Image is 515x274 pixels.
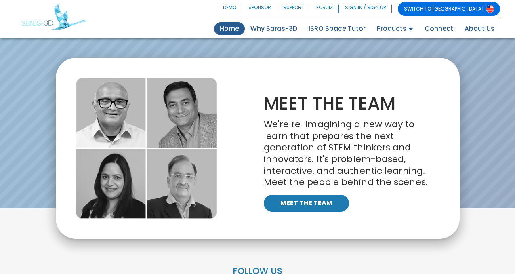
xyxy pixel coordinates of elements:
a: Connect [419,22,459,35]
p: MEET THE TEAM [264,95,395,112]
img: Switch to USA [486,5,494,13]
a: Home [214,22,245,35]
a: SIGN IN / SIGN UP [339,2,392,16]
a: SPONSOR [242,2,277,16]
a: FORUM [310,2,339,16]
a: Products [371,22,419,35]
a: ISRO Space Tutor [303,22,371,35]
a: MEET THE TEAM [264,195,349,212]
a: SWITCH TO [GEOGRAPHIC_DATA] [398,2,500,16]
a: Why Saras-3D [245,22,303,35]
img: meet the team [76,78,217,219]
a: DEMO [223,2,242,16]
img: Saras 3D [21,4,87,30]
span: We're re-imagining a new way to learn that prepares the next generation of STEM thinkers and inno... [264,118,428,188]
a: About Us [459,22,500,35]
a: SUPPORT [277,2,310,16]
